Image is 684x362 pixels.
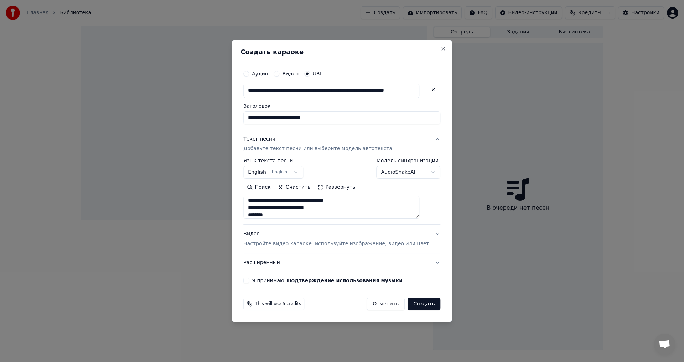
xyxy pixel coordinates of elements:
[255,301,301,307] span: This will use 5 credits
[243,182,274,193] button: Поиск
[252,278,403,283] label: Я принимаю
[243,158,440,225] div: Текст песниДобавьте текст песни или выберите модель автотекста
[243,146,392,153] p: Добавьте текст песни или выберите модель автотекста
[377,158,441,163] label: Модель синхронизации
[287,278,403,283] button: Я принимаю
[408,298,440,310] button: Создать
[243,104,440,109] label: Заголовок
[313,71,323,76] label: URL
[252,71,268,76] label: Аудио
[243,253,440,272] button: Расширенный
[243,231,429,248] div: Видео
[243,158,303,163] label: Язык текста песни
[282,71,299,76] label: Видео
[243,136,275,143] div: Текст песни
[240,49,443,55] h2: Создать караоке
[243,130,440,158] button: Текст песниДобавьте текст песни или выберите модель автотекста
[274,182,314,193] button: Очистить
[243,225,440,253] button: ВидеоНастройте видео караоке: используйте изображение, видео или цвет
[243,240,429,247] p: Настройте видео караоке: используйте изображение, видео или цвет
[367,298,405,310] button: Отменить
[314,182,359,193] button: Развернуть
